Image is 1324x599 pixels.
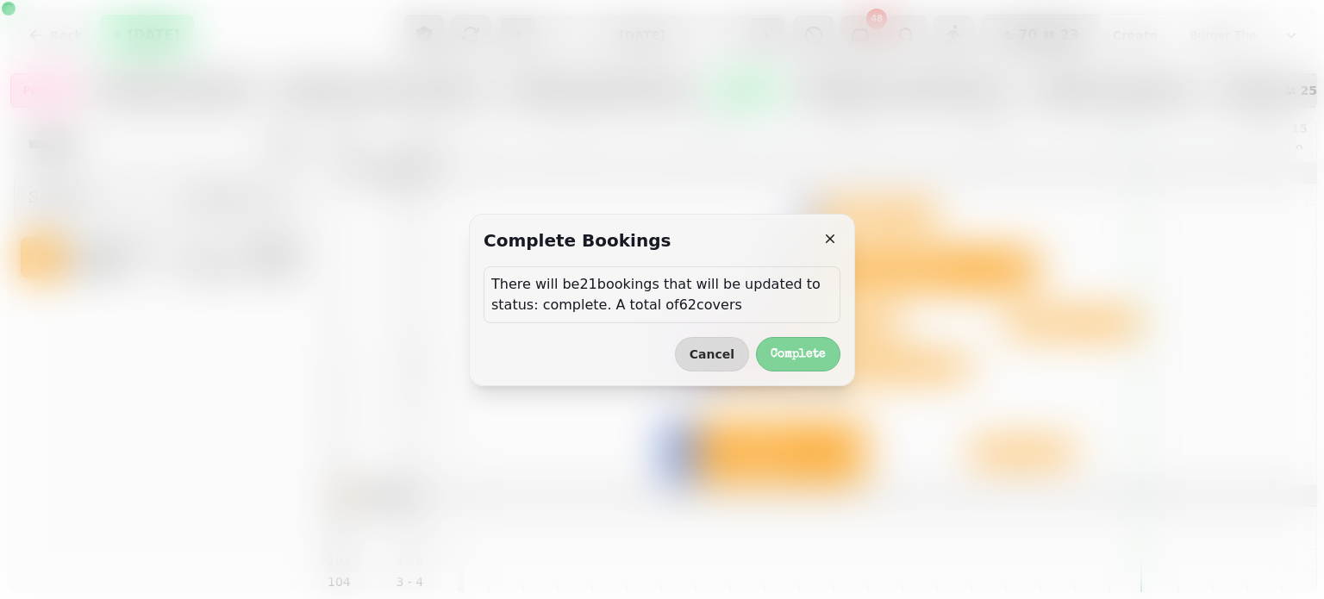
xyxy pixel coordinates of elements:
[771,348,826,360] span: Complete
[491,274,833,315] p: There will be 21 bookings that will be updated to status: complete. A total of 62 covers
[690,348,734,360] span: Cancel
[675,337,749,371] button: Cancel
[756,337,840,371] button: Complete
[484,228,671,253] h2: Complete bookings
